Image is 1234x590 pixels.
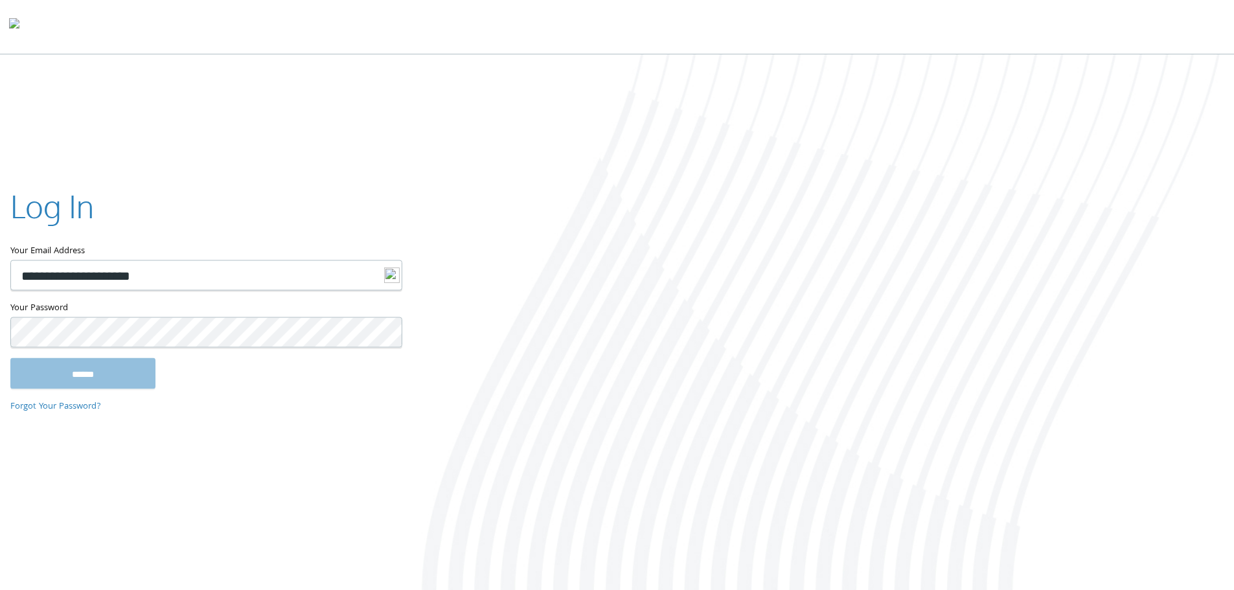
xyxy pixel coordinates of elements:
h2: Log In [10,185,94,228]
img: todyl-logo-dark.svg [9,14,19,40]
label: Your Password [10,301,401,317]
img: logo-new.svg [384,267,400,283]
keeper-lock: Open Keeper Popup [376,267,392,283]
a: Forgot Your Password? [10,400,101,414]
